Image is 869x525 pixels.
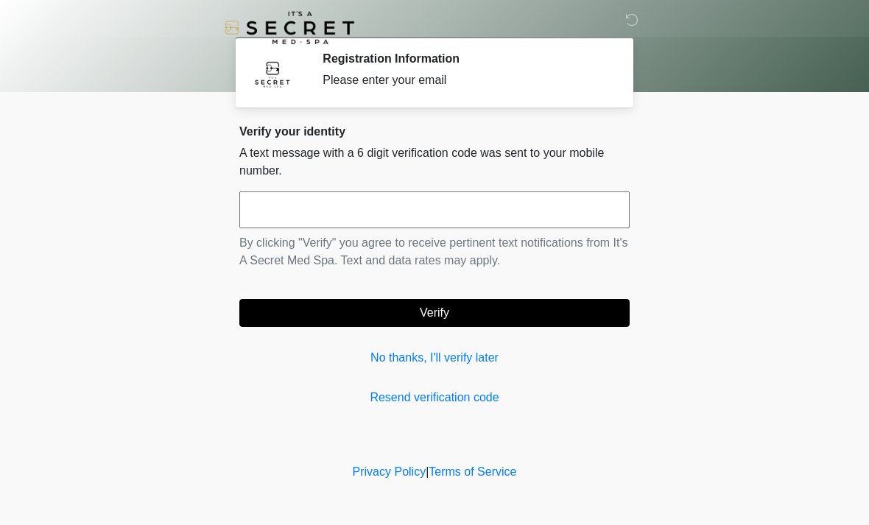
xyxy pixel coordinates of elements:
[426,465,429,478] a: |
[239,234,630,269] p: By clicking "Verify" you agree to receive pertinent text notifications from It's A Secret Med Spa...
[225,11,354,44] img: It's A Secret Med Spa Logo
[239,144,630,180] p: A text message with a 6 digit verification code was sent to your mobile number.
[239,349,630,367] a: No thanks, I'll verify later
[239,124,630,138] h2: Verify your identity
[323,52,608,66] h2: Registration Information
[239,299,630,327] button: Verify
[323,71,608,89] div: Please enter your email
[353,465,426,478] a: Privacy Policy
[250,52,295,96] img: Agent Avatar
[239,389,630,406] a: Resend verification code
[429,465,516,478] a: Terms of Service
